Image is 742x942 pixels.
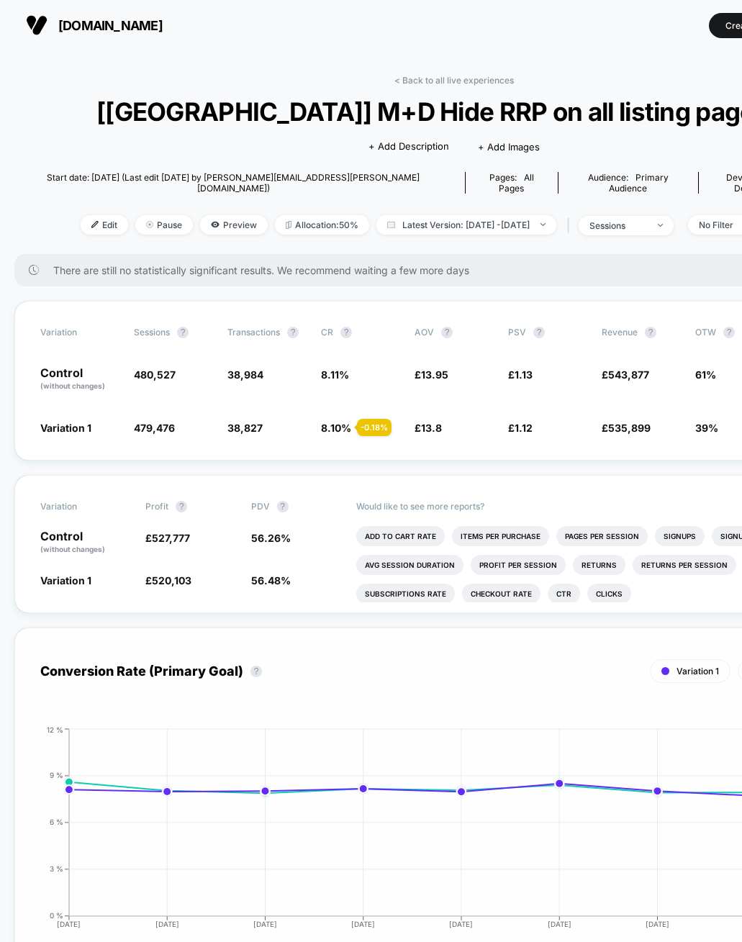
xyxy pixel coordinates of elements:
[152,532,190,544] span: 527,777
[50,771,63,779] tspan: 9 %
[587,584,631,604] li: Clicks
[394,75,514,86] a: < Back to all live experiences
[250,666,262,677] button: ?
[677,666,719,676] span: Variation 1
[321,368,349,381] span: 8.11 %
[40,530,131,555] p: Control
[356,555,463,575] li: Avg Session Duration
[476,172,547,194] div: Pages:
[40,367,119,391] p: Control
[357,419,392,436] div: - 0.18 %
[321,327,333,338] span: CR
[421,422,442,434] span: 13.8
[227,368,263,381] span: 38,984
[40,501,119,512] span: Variation
[508,368,533,381] span: £
[441,327,453,338] button: ?
[321,422,351,434] span: 8.10 %
[340,327,352,338] button: ?
[645,327,656,338] button: ?
[275,215,369,235] span: Allocation: 50%
[633,555,736,575] li: Returns Per Session
[286,221,291,229] img: rebalance
[602,422,651,434] span: £
[695,368,716,381] span: 61%
[40,545,105,553] span: (without changes)
[573,555,625,575] li: Returns
[145,501,168,512] span: Profit
[478,141,540,153] span: + Add Images
[548,920,571,928] tspan: [DATE]
[81,215,128,235] span: Edit
[50,818,63,826] tspan: 6 %
[462,584,540,604] li: Checkout Rate
[227,327,280,338] span: Transactions
[134,422,175,434] span: 479,476
[655,526,705,546] li: Signups
[723,327,735,338] button: ?
[387,221,395,228] img: calendar
[251,501,270,512] span: PDV
[646,920,669,928] tspan: [DATE]
[608,422,651,434] span: 535,899
[47,725,63,733] tspan: 12 %
[415,368,448,381] span: £
[176,501,187,512] button: ?
[58,18,163,33] span: [DOMAIN_NAME]
[548,584,580,604] li: Ctr
[351,920,375,928] tspan: [DATE]
[277,501,289,512] button: ?
[50,864,63,873] tspan: 3 %
[421,368,448,381] span: 13.95
[177,327,189,338] button: ?
[368,140,449,154] span: + Add Description
[415,327,434,338] span: AOV
[658,224,663,227] img: end
[26,14,47,36] img: Visually logo
[155,920,178,928] tspan: [DATE]
[287,327,299,338] button: ?
[602,327,638,338] span: Revenue
[515,422,533,434] span: 1.12
[227,422,263,434] span: 38,827
[146,221,153,228] img: end
[608,368,649,381] span: 543,877
[602,368,649,381] span: £
[134,368,176,381] span: 480,527
[499,172,534,194] span: all pages
[415,422,442,434] span: £
[135,215,193,235] span: Pause
[253,920,277,928] tspan: [DATE]
[40,574,91,587] span: Variation 1
[91,221,99,228] img: edit
[57,920,81,928] tspan: [DATE]
[695,422,718,434] span: 39%
[556,526,648,546] li: Pages Per Session
[540,223,546,226] img: end
[589,220,647,231] div: sessions
[134,327,170,338] span: Sessions
[450,920,474,928] tspan: [DATE]
[356,584,455,604] li: Subscriptions Rate
[376,215,556,235] span: Latest Version: [DATE] - [DATE]
[533,327,545,338] button: ?
[515,368,533,381] span: 1.13
[40,327,119,338] span: Variation
[152,574,191,587] span: 520,103
[40,381,105,390] span: (without changes)
[40,422,91,434] span: Variation 1
[200,215,268,235] span: Preview
[251,532,291,544] span: 56.26 %
[609,172,669,194] span: Primary Audience
[471,555,566,575] li: Profit Per Session
[564,215,579,236] span: |
[14,172,452,194] span: Start date: [DATE] (Last edit [DATE] by [PERSON_NAME][EMAIL_ADDRESS][PERSON_NAME][DOMAIN_NAME])
[452,526,549,546] li: Items Per Purchase
[356,526,445,546] li: Add To Cart Rate
[508,422,533,434] span: £
[145,574,191,587] span: £
[569,172,687,194] div: Audience:
[251,574,291,587] span: 56.48 %
[508,327,526,338] span: PSV
[22,14,167,37] button: [DOMAIN_NAME]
